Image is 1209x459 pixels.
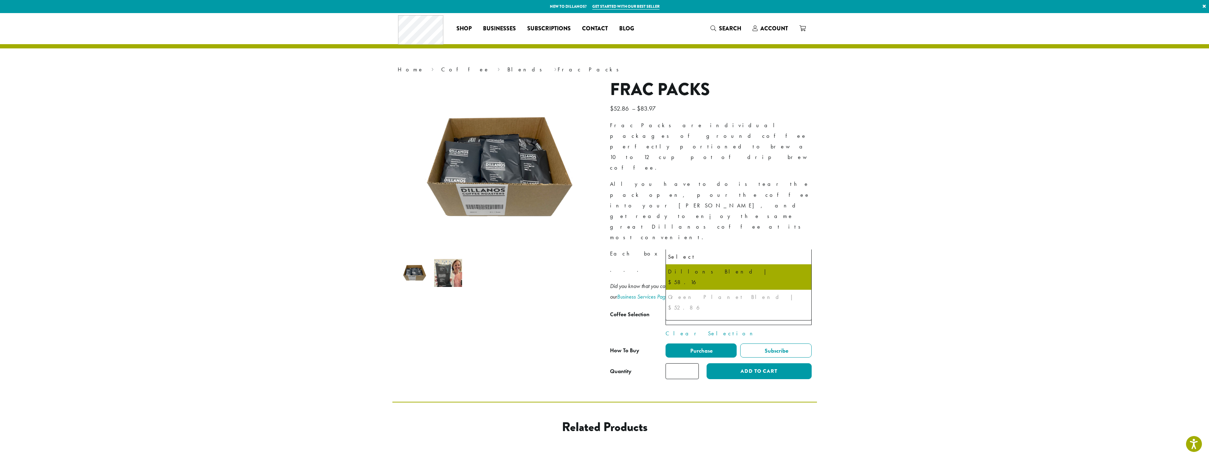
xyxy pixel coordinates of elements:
[637,104,640,112] span: $
[398,65,812,74] nav: Breadcrumb
[610,104,614,112] span: $
[507,66,547,73] a: Blends
[689,347,713,354] span: Purchase
[610,282,810,300] i: Did you know that you can serve our coffee and products in your cafe or business? Head to our for...
[719,24,741,33] span: Search
[666,249,811,264] li: Select
[527,24,571,33] span: Subscriptions
[707,363,811,379] button: Add to cart
[401,259,428,287] img: DCR Frac Pack | Pre-Ground Pre-Portioned Coffees
[610,310,666,320] label: Coffee Selection
[760,24,788,33] span: Account
[668,266,809,288] div: Dillons Blend | $58.16
[668,292,809,313] div: Green Planet Blend | $52.86
[610,179,812,242] p: All you have to do is tear the pack open, pour the coffee into your [PERSON_NAME], and get ready ...
[582,24,608,33] span: Contact
[398,66,424,73] a: Home
[431,63,434,74] span: ›
[483,24,516,33] span: Businesses
[610,248,812,259] p: Each box contains 21 packets.
[592,4,660,10] a: Get started with our best seller
[434,259,462,287] img: Frac Packs - Image 2
[449,419,760,435] h2: Related products
[764,347,788,354] span: Subscribe
[554,63,557,74] span: ›
[619,24,634,33] span: Blog
[610,367,632,376] div: Quantity
[610,104,631,112] bdi: 52.86
[668,317,809,339] div: Mach-Ninni Decaf Blend | $83.97
[441,66,490,73] a: Coffee
[610,265,812,275] p: . . .
[451,23,477,34] a: Shop
[637,104,657,112] bdi: 83.97
[610,80,812,100] h1: Frac Packs
[456,24,472,33] span: Shop
[632,104,635,112] span: –
[617,293,668,300] a: Business Services Page
[610,347,639,354] span: How To Buy
[610,120,812,173] p: Frac Packs are individual packages of ground coffee perfectly portioned to brew a 10 to 12 cup po...
[497,63,500,74] span: ›
[666,329,812,338] a: Clear Selection
[666,363,699,379] input: Product quantity
[705,23,747,34] a: Search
